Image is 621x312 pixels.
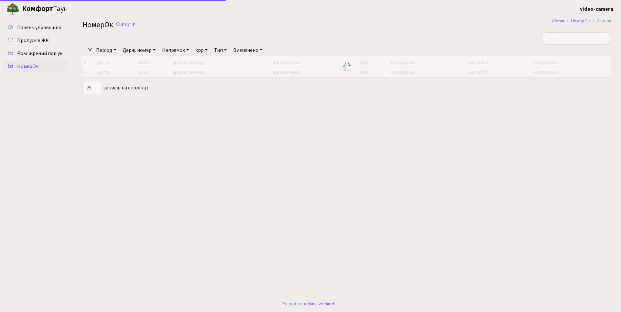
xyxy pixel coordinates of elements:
a: НомерОк [3,60,68,73]
nav: breadcrumb [542,14,621,28]
select: записів на сторінці [82,82,101,94]
a: Скинути [116,21,136,27]
img: Обробка... [342,62,352,72]
span: Розширений пошук [17,50,62,57]
button: Переключити навігацію [81,4,97,14]
span: Таун [22,4,68,15]
a: Розширений пошук [3,47,68,60]
div: Розроблено . [282,300,339,307]
a: Період [93,45,119,56]
span: Пропуск в ЖК [17,37,49,44]
input: Пошук... [541,32,611,45]
a: video-camera [580,5,613,13]
label: записів на сторінці [82,82,148,94]
a: Держ. номер [120,45,158,56]
a: Визначено [231,45,265,56]
a: Напрямок [159,45,191,56]
a: Massive Kinetic [308,300,338,307]
span: НомерОк [82,19,113,30]
b: Комфорт [22,4,53,14]
a: Тип [212,45,229,56]
b: video-camera [580,6,613,13]
span: Панель управління [17,24,61,31]
span: НомерОк [17,63,38,70]
a: kpp [193,45,210,56]
a: Admin [552,17,564,24]
a: Панель управління [3,21,68,34]
img: logo.png [6,3,19,16]
li: Список [590,17,611,25]
a: Пропуск в ЖК [3,34,68,47]
a: НомерОк [571,17,590,24]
